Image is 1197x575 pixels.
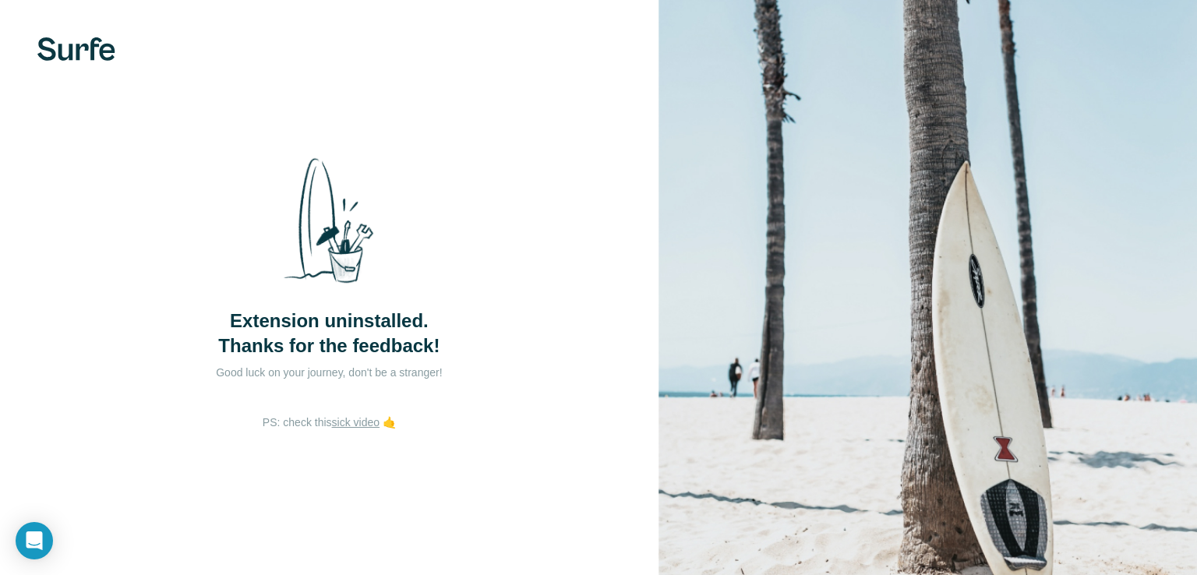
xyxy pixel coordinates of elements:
div: Open Intercom Messenger [16,522,53,559]
a: sick video [332,416,380,429]
img: Surfe Stock Photo - Selling good vibes [270,145,387,296]
p: PS: check this 🤙 [263,414,396,430]
span: Extension uninstalled. Thanks for the feedback! [218,309,440,358]
p: Good luck on your journey, don't be a stranger! [173,365,485,380]
img: Surfe's logo [37,37,115,61]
